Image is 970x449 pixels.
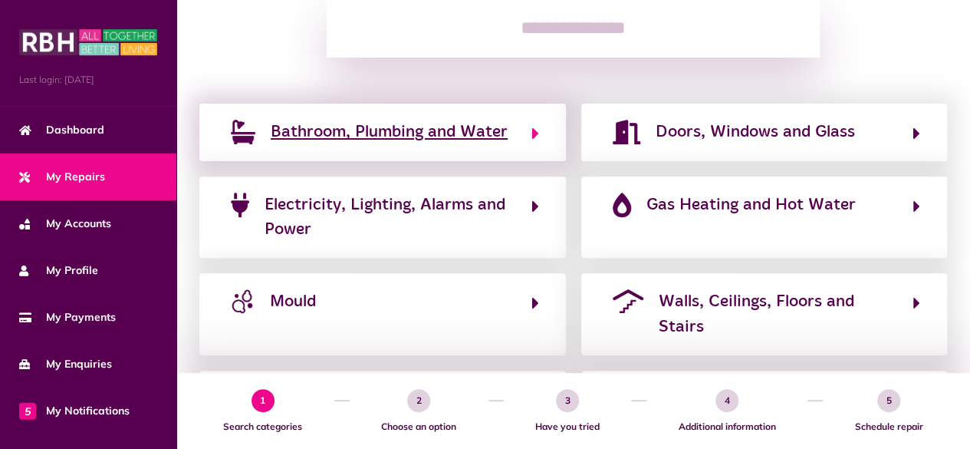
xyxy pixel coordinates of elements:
span: My Profile [19,262,98,279]
span: 5 [19,402,36,419]
span: 1 [252,389,275,412]
span: Electricity, Lighting, Alarms and Power [265,193,516,243]
img: mould-icon.jpg [231,289,255,314]
span: Have you tried [511,420,624,434]
span: My Enquiries [19,356,112,372]
img: door-open-solid-purple.png [613,120,640,144]
span: Gas Heating and Hot Water [646,193,856,217]
span: 3 [556,389,579,412]
span: 2 [407,389,430,412]
img: fire-flame-simple-solid-purple.png [613,193,631,217]
img: roof-stairs-purple.png [613,289,643,314]
button: Gas Heating and Hot Water [608,192,921,243]
span: 5 [877,389,900,412]
button: Bathroom, Plumbing and Water [226,119,539,145]
span: My Payments [19,309,116,325]
span: Search categories [199,420,327,434]
img: MyRBH [19,27,157,58]
img: bath.png [231,120,255,144]
span: Schedule repair [830,420,947,434]
button: Walls, Ceilings, Floors and Stairs [608,289,921,340]
button: Mould [226,289,539,340]
span: Bathroom, Plumbing and Water [271,120,508,144]
span: Additional information [654,420,800,434]
span: Doors, Windows and Glass [656,120,855,144]
button: Electricity, Lighting, Alarms and Power [226,192,539,243]
span: 4 [715,389,738,412]
span: My Notifications [19,403,130,419]
span: Dashboard [19,122,104,138]
img: plug-solid-purple.png [231,193,249,217]
span: Choose an option [357,420,481,434]
span: Mould [270,289,316,314]
span: Last login: [DATE] [19,73,157,87]
button: Doors, Windows and Glass [608,119,921,145]
span: Walls, Ceilings, Floors and Stairs [659,289,898,339]
span: My Accounts [19,216,111,232]
span: My Repairs [19,169,105,185]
